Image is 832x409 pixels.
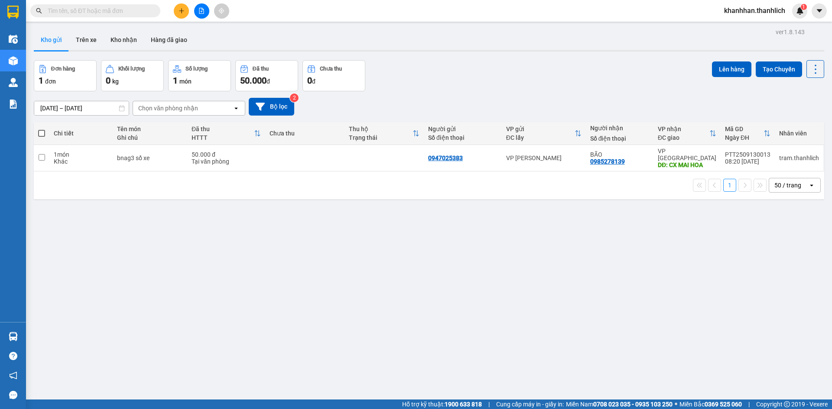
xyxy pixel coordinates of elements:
[593,401,673,408] strong: 0708 023 035 - 0935 103 250
[802,4,805,10] span: 1
[502,122,586,145] th: Toggle SortBy
[69,29,104,50] button: Trên xe
[185,66,208,72] div: Số lượng
[712,61,751,77] button: Lên hàng
[214,3,229,19] button: aim
[106,75,110,86] span: 0
[117,126,183,132] div: Tên món
[36,8,42,14] span: search
[705,401,742,408] strong: 0369 525 060
[590,125,649,132] div: Người nhận
[240,75,266,86] span: 50.000
[45,78,56,85] span: đơn
[725,151,770,158] div: PTT2509130013
[218,8,224,14] span: aim
[179,78,192,85] span: món
[118,66,145,72] div: Khối lượng
[192,134,254,141] div: HTTT
[187,122,265,145] th: Toggle SortBy
[776,27,805,37] div: ver 1.8.143
[51,66,75,72] div: Đơn hàng
[249,98,294,116] button: Bộ lọc
[9,35,18,44] img: warehouse-icon
[117,134,183,141] div: Ghi chú
[192,158,261,165] div: Tại văn phòng
[9,332,18,341] img: warehouse-icon
[9,56,18,65] img: warehouse-icon
[34,29,69,50] button: Kho gửi
[117,155,183,161] div: bnag3 số xe
[428,155,463,161] div: 0947025383
[653,122,721,145] th: Toggle SortBy
[270,130,340,137] div: Chưa thu
[138,104,198,113] div: Chọn văn phòng nhận
[808,182,815,189] svg: open
[428,126,497,132] div: Người gửi
[266,78,270,85] span: đ
[590,151,649,158] div: BÃO
[235,60,298,91] button: Đã thu50.000đ
[39,75,43,86] span: 1
[801,4,807,10] sup: 1
[349,126,413,132] div: Thu hộ
[725,126,764,132] div: Mã GD
[54,158,108,165] div: Khác
[104,29,144,50] button: Kho nhận
[566,399,673,409] span: Miền Nam
[9,371,17,380] span: notification
[725,134,764,141] div: Ngày ĐH
[658,161,716,168] div: DĐ: CX MAI HOA
[192,151,261,158] div: 50.000 đ
[756,61,802,77] button: Tạo Chuyến
[9,391,17,399] span: message
[233,105,240,112] svg: open
[253,66,269,72] div: Đã thu
[349,134,413,141] div: Trạng thái
[54,151,108,158] div: 1 món
[488,399,490,409] span: |
[54,130,108,137] div: Chi tiết
[496,399,564,409] span: Cung cấp máy in - giấy in:
[723,179,736,192] button: 1
[506,126,575,132] div: VP gửi
[7,6,19,19] img: logo-vxr
[675,403,677,406] span: ⚪️
[590,158,625,165] div: 0985278139
[721,122,775,145] th: Toggle SortBy
[658,126,709,132] div: VP nhận
[192,126,254,132] div: Đã thu
[658,134,709,141] div: ĐC giao
[9,100,18,109] img: solution-icon
[658,148,716,161] div: VP [GEOGRAPHIC_DATA]
[302,60,365,91] button: Chưa thu0đ
[506,155,582,161] div: VP [PERSON_NAME]
[9,352,17,360] span: question-circle
[506,134,575,141] div: ĐC lấy
[774,181,801,190] div: 50 / trang
[445,401,482,408] strong: 1900 633 818
[307,75,312,86] span: 0
[812,3,827,19] button: caret-down
[428,134,497,141] div: Số điện thoại
[320,66,342,72] div: Chưa thu
[168,60,231,91] button: Số lượng1món
[312,78,315,85] span: đ
[9,78,18,87] img: warehouse-icon
[179,8,185,14] span: plus
[816,7,823,15] span: caret-down
[290,93,299,102] sup: 2
[198,8,205,14] span: file-add
[34,101,129,115] input: Select a date range.
[194,3,209,19] button: file-add
[679,399,742,409] span: Miền Bắc
[725,158,770,165] div: 08:20 [DATE]
[344,122,424,145] th: Toggle SortBy
[748,399,750,409] span: |
[174,3,189,19] button: plus
[101,60,164,91] button: Khối lượng0kg
[173,75,178,86] span: 1
[717,5,792,16] span: khanhhan.thanhlich
[144,29,194,50] button: Hàng đã giao
[34,60,97,91] button: Đơn hàng1đơn
[796,7,804,15] img: icon-new-feature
